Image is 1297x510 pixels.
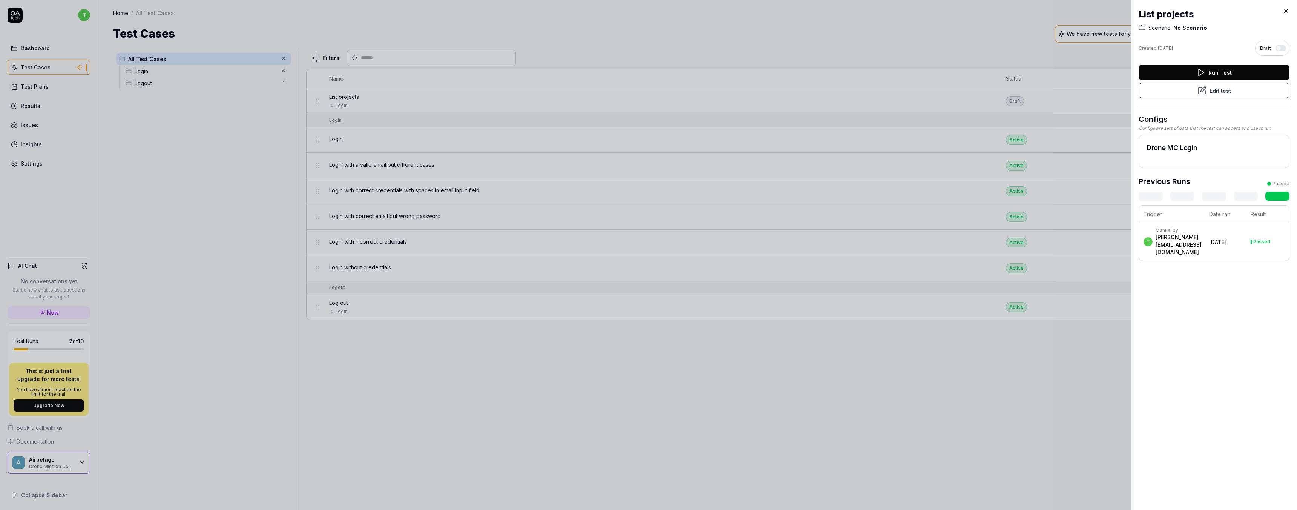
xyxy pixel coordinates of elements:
[1205,206,1246,223] th: Date ran
[1139,176,1190,187] h3: Previous Runs
[1156,233,1202,256] div: [PERSON_NAME][EMAIL_ADDRESS][DOMAIN_NAME]
[1139,206,1205,223] th: Trigger
[1139,83,1289,98] button: Edit test
[1272,180,1289,187] div: Passed
[1139,125,1289,132] div: Configs are sets of data that the test can access and use to run
[1147,143,1282,153] h2: Drone MC Login
[1148,24,1172,32] span: Scenario:
[1156,227,1202,233] div: Manual by
[1144,237,1153,246] span: t
[1139,8,1289,21] h2: List projects
[1246,206,1289,223] th: Result
[1139,45,1173,52] div: Created
[1260,45,1271,52] span: Draft
[1139,114,1289,125] h3: Configs
[1158,45,1173,51] time: [DATE]
[1139,65,1289,80] button: Run Test
[1253,240,1270,244] div: Passed
[1172,24,1207,32] span: No Scenario
[1209,239,1227,245] time: [DATE]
